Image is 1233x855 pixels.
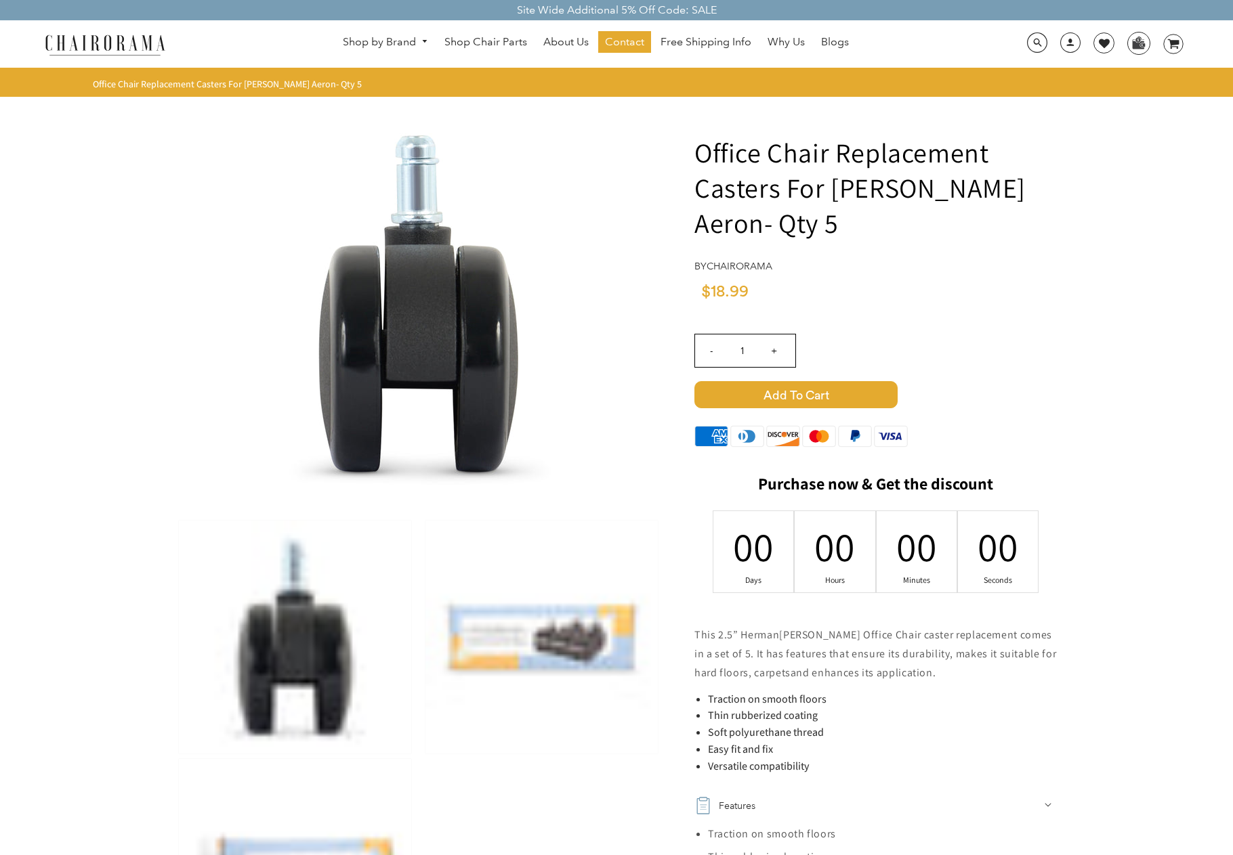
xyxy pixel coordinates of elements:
span: Contact [605,35,644,49]
div: 00 [908,520,925,573]
span: Free Shipping Info [661,35,751,49]
div: 00 [745,520,762,573]
a: Why Us [761,31,812,53]
img: Office Chair Replacement Casters For Herman Miller Aeron- Qty 5 - chairorama [179,521,411,753]
a: Contact [598,31,651,53]
span: Soft polyurethane thread [708,725,824,739]
img: Office Chair Replacement Casters For Herman Miller Aeron- Qty 5 - chairorama [215,101,622,507]
div: Days [745,575,762,586]
h1: Office Chair Replacement Casters For [PERSON_NAME] Aeron- Qty 5 [694,135,1057,240]
h2: Purchase now & Get the discount [694,474,1057,500]
div: Minutes [908,575,925,586]
nav: breadcrumbs [93,78,367,90]
img: WhatsApp_Image_2024-07-12_at_16.23.01.webp [1128,32,1149,53]
span: Thin rubberized coating [708,708,818,722]
span: Office Chair Replacement Casters For [PERSON_NAME] Aeron- Qty 5 [93,78,362,90]
a: Free Shipping Info [654,31,758,53]
span: er [748,628,757,642]
span: About Us [543,35,589,49]
span: [PERSON_NAME] Office Chair caster replacement comes in a set of 5. It has features that ensure it... [694,628,1052,661]
span: Add to Cart [694,381,898,408]
div: Seconds [989,575,1007,586]
div: Hours [827,575,844,586]
span: man [757,628,779,642]
summary: Features [694,787,1057,825]
div: 00 [827,520,844,573]
input: + [757,334,790,367]
span: Blogs [821,35,849,49]
img: Office Chair Replacement Casters For Herman Miller Aeron- Qty 5 - chairorama [425,521,658,753]
span: Shop Chair Parts [444,35,527,49]
h4: by [694,261,1057,272]
input: - [695,334,728,367]
span: Versatile compatibility [708,759,810,773]
span: kes it suitable for hard floors, carpets [694,646,1056,680]
a: Blogs [814,31,856,53]
span: Easy fit and fix [708,742,773,756]
span: Traction on smooth floors [708,827,836,841]
img: chairorama [37,32,173,56]
span: This 2.5” H [694,628,748,642]
span: and enhances its application. [791,665,936,680]
a: About Us [537,31,595,53]
a: Shop Chair Parts [438,31,534,53]
a: chairorama [707,260,772,272]
nav: DesktopNavigation [230,31,962,56]
h2: Features [719,796,755,815]
button: Add to Cart [694,381,1057,408]
span: $18.99 [701,284,749,300]
span: Why Us [768,35,805,49]
span: Traction on smooth floors [708,692,827,706]
div: 00 [989,520,1007,573]
a: Shop by Brand [336,32,435,53]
